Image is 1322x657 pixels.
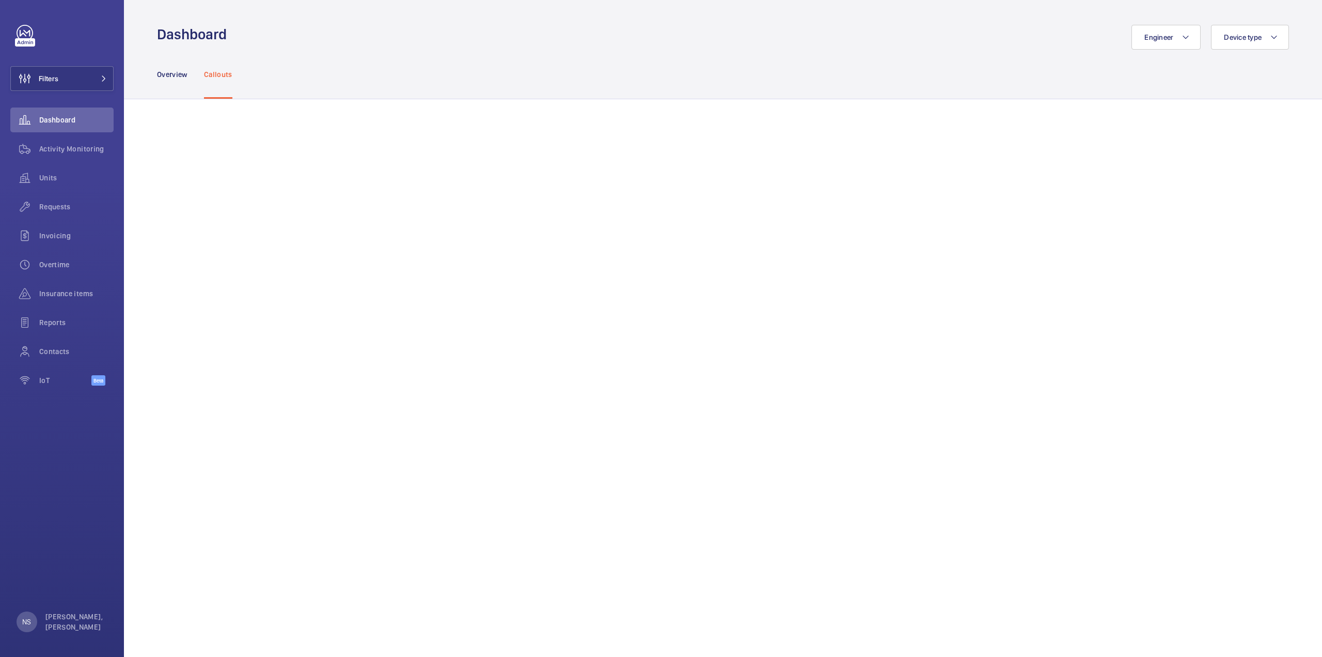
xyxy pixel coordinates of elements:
p: Callouts [204,69,232,80]
p: NS [22,617,31,627]
span: Invoicing [39,231,114,241]
h1: Dashboard [157,25,233,44]
span: IoT [39,375,91,386]
span: Units [39,173,114,183]
span: Engineer [1144,33,1173,41]
p: Overview [157,69,187,80]
button: Filters [10,66,114,91]
p: [PERSON_NAME], [PERSON_NAME] [45,612,107,632]
span: Beta [91,375,105,386]
span: Contacts [39,346,114,357]
span: Device type [1224,33,1262,41]
span: Insurance items [39,288,114,299]
button: Engineer [1131,25,1201,50]
span: Activity Monitoring [39,144,114,154]
span: Dashboard [39,115,114,125]
button: Device type [1211,25,1289,50]
span: Overtime [39,259,114,270]
span: Reports [39,317,114,328]
span: Requests [39,202,114,212]
span: Filters [39,73,58,84]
